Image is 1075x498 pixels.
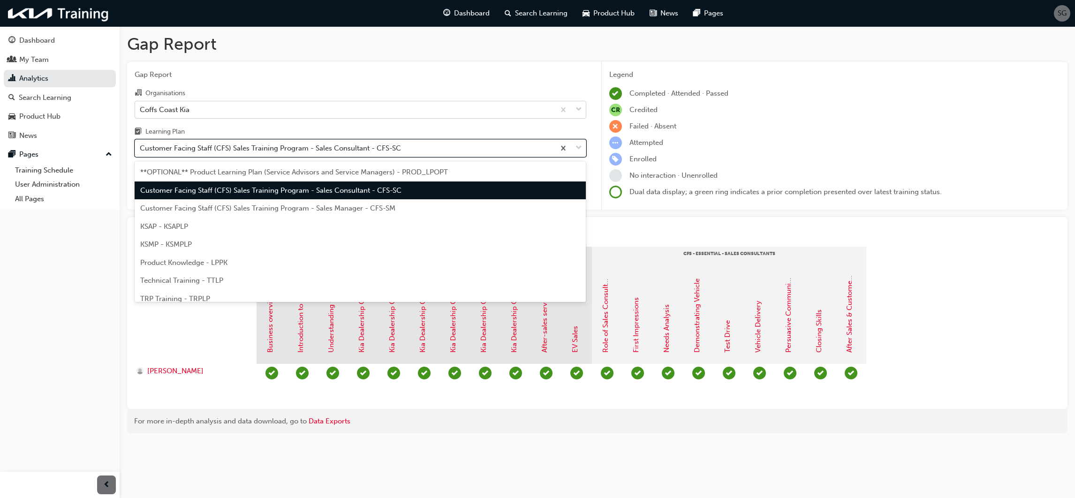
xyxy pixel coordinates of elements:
span: KSAP - KSAPLP [140,222,188,231]
button: Pages [4,146,116,163]
span: learningRecordVerb_PASS-icon [540,367,553,379]
span: car-icon [8,113,15,121]
span: **OPTIONAL** Product Learning Plan (Service Advisors and Service Managers) - PROD_LPOPT [140,168,448,176]
div: Coffs Coast Kia [140,104,189,115]
span: learningRecordVerb_PASS-icon [814,367,827,379]
span: learningplan-icon [135,128,142,136]
span: Attempted [629,138,663,147]
span: down-icon [575,104,582,116]
span: learningRecordVerb_PASS-icon [723,367,735,379]
a: search-iconSearch Learning [497,4,575,23]
span: guage-icon [8,37,15,45]
span: learningRecordVerb_PASS-icon [570,367,583,379]
a: After Sales & Customer Management [845,234,854,353]
span: learningRecordVerb_ATTEMPT-icon [609,136,622,149]
span: learningRecordVerb_PASS-icon [845,367,857,379]
a: Vehicle Delivery [754,301,762,353]
span: search-icon [505,8,511,19]
span: Completed · Attended · Passed [629,89,728,98]
a: Understanding the Kia brand [327,259,335,353]
h1: Gap Report [127,34,1067,54]
a: My Team [4,51,116,68]
span: prev-icon [103,479,110,491]
a: [PERSON_NAME] [136,366,248,377]
span: Gap Report [135,69,586,80]
a: User Administration [11,177,116,192]
a: Dashboard [4,32,116,49]
a: news-iconNews [642,4,686,23]
a: Closing Skills [815,309,823,353]
div: Organisations [145,89,185,98]
div: Legend [609,69,1060,80]
span: learningRecordVerb_PASS-icon [631,367,644,379]
span: Technical Training - TTLP [140,276,223,285]
a: pages-iconPages [686,4,731,23]
span: TRP Training - TRPLP [140,294,210,303]
a: Business overview [266,293,274,353]
span: learningRecordVerb_NONE-icon [609,169,622,182]
span: learningRecordVerb_PASS-icon [296,367,309,379]
a: All Pages [11,192,116,206]
span: null-icon [609,104,622,116]
span: learningRecordVerb_COMPLETE-icon [609,87,622,100]
span: learningRecordVerb_PASS-icon [784,367,796,379]
span: learningRecordVerb_PASS-icon [692,367,705,379]
span: learningRecordVerb_PASS-icon [753,367,766,379]
span: Dual data display; a green ring indicates a prior completion presented over latest training status. [629,188,942,196]
div: Pages [19,149,38,160]
span: Enrolled [629,155,657,163]
a: Needs Analysis [662,304,671,353]
span: No interaction · Unenrolled [629,171,718,180]
span: news-icon [8,132,15,140]
span: search-icon [8,94,15,102]
span: pages-icon [693,8,700,19]
div: Search Learning [19,92,71,103]
span: Customer Facing Staff (CFS) Sales Training Program - Sales Consultant - CFS-SC [140,186,401,195]
div: Learning Plan [145,127,185,136]
span: pages-icon [8,151,15,159]
a: After-sales service & warranty [540,256,549,353]
span: chart-icon [8,75,15,83]
span: organisation-icon [135,89,142,98]
img: kia-training [5,4,113,23]
div: For more in-depth analysis and data download, go to [134,416,1060,427]
span: Pages [704,8,723,19]
span: Dashboard [454,8,490,19]
span: learningRecordVerb_PASS-icon [387,367,400,379]
div: CFS - Essential - Sales Consultants [592,247,866,270]
div: Customer Facing Staff (CFS) Sales Training Program - Sales Consultant - CFS-SC [140,143,401,154]
a: Data Exports [309,417,350,425]
a: Product Hub [4,108,116,125]
button: SG [1054,5,1070,22]
a: Persuasive Communication [784,263,793,353]
span: learningRecordVerb_PASS-icon [479,367,492,379]
span: learningRecordVerb_FAIL-icon [609,120,622,133]
div: My Team [19,54,49,65]
span: news-icon [650,8,657,19]
span: Product Hub [593,8,635,19]
div: News [19,130,37,141]
span: learningRecordVerb_ENROLL-icon [609,153,622,166]
span: learningRecordVerb_PASS-icon [509,367,522,379]
a: Analytics [4,70,116,87]
span: Failed · Absent [629,122,676,130]
a: News [4,127,116,144]
span: learningRecordVerb_PASS-icon [265,367,278,379]
span: people-icon [8,56,15,64]
a: guage-iconDashboard [436,4,497,23]
span: learningRecordVerb_PASS-icon [418,367,431,379]
a: First Impressions [632,297,640,353]
span: learningRecordVerb_PASS-icon [326,367,339,379]
span: learningRecordVerb_PASS-icon [662,367,674,379]
span: Product Knowledge - LPPK [140,258,227,267]
span: up-icon [106,149,112,161]
span: learningRecordVerb_COMPLETE-icon [357,367,370,379]
div: Dashboard [19,35,55,46]
span: Credited [629,106,658,114]
span: guage-icon [443,8,450,19]
div: Product Hub [19,111,61,122]
a: car-iconProduct Hub [575,4,642,23]
span: [PERSON_NAME] [147,366,204,377]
